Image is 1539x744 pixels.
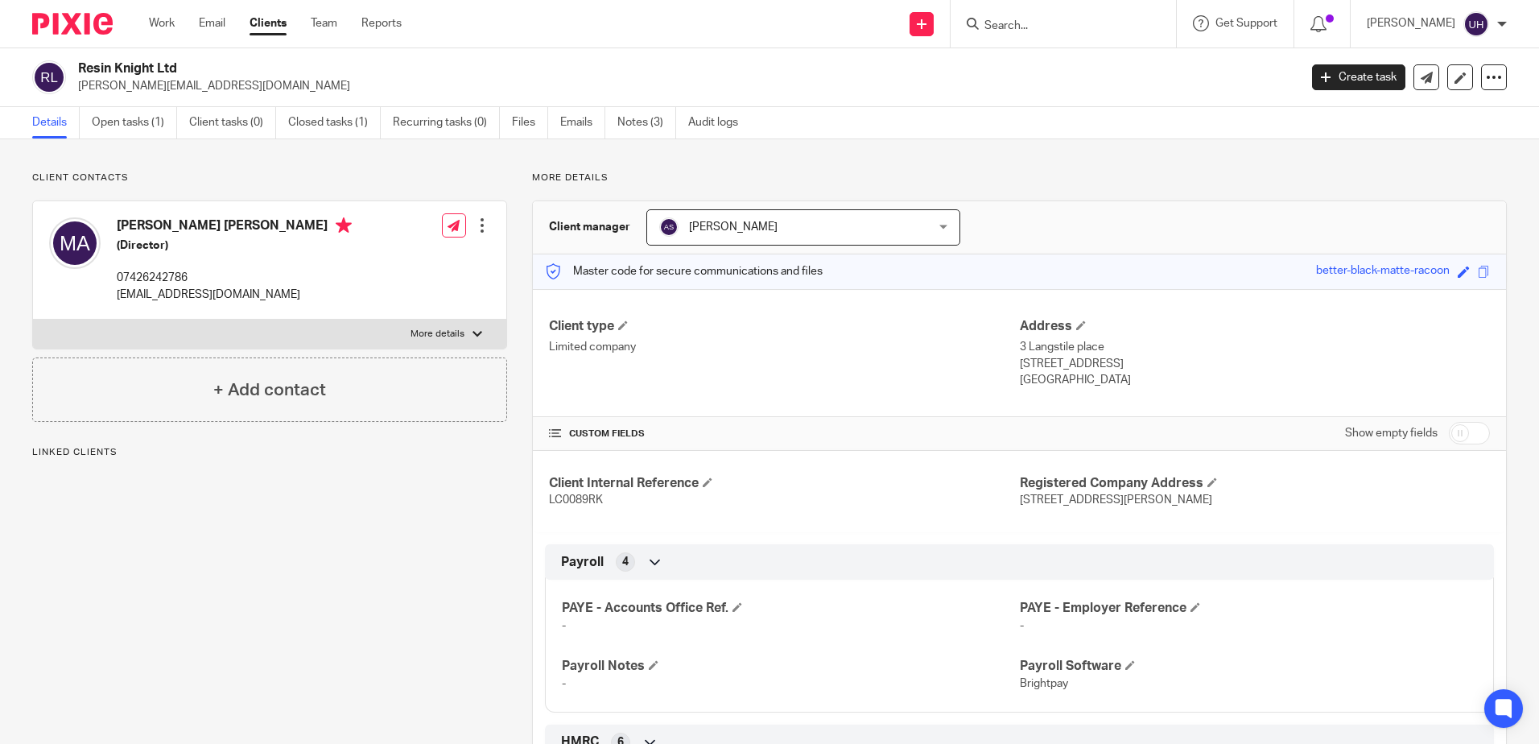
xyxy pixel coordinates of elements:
h4: Registered Company Address [1020,475,1490,492]
h4: [PERSON_NAME] [PERSON_NAME] [117,217,352,238]
a: Details [32,107,80,138]
a: Team [311,15,337,31]
p: More details [411,328,464,341]
p: Limited company [549,339,1019,355]
a: Reports [361,15,402,31]
a: Open tasks (1) [92,107,177,138]
h4: Client Internal Reference [549,475,1019,492]
a: Client tasks (0) [189,107,276,138]
a: Recurring tasks (0) [393,107,500,138]
p: More details [532,172,1507,184]
a: Emails [560,107,605,138]
p: [GEOGRAPHIC_DATA] [1020,372,1490,388]
img: svg%3E [49,217,101,269]
img: svg%3E [1463,11,1489,37]
img: Pixie [32,13,113,35]
p: 07426242786 [117,270,352,286]
img: svg%3E [659,217,679,237]
a: Clients [250,15,287,31]
div: better-black-matte-racoon [1316,262,1450,281]
span: - [562,620,566,631]
p: Client contacts [32,172,507,184]
h4: Payroll Software [1020,658,1477,675]
span: Get Support [1215,18,1277,29]
img: svg%3E [32,60,66,94]
span: - [562,678,566,689]
p: [PERSON_NAME][EMAIL_ADDRESS][DOMAIN_NAME] [78,78,1288,94]
a: Notes (3) [617,107,676,138]
span: 4 [622,554,629,570]
span: Payroll [561,554,604,571]
i: Primary [336,217,352,234]
h5: (Director) [117,238,352,254]
p: Linked clients [32,446,507,459]
h4: CUSTOM FIELDS [549,428,1019,440]
span: - [1020,620,1024,631]
h4: Address [1020,318,1490,335]
h4: PAYE - Accounts Office Ref. [562,600,1019,617]
a: Audit logs [688,107,750,138]
label: Show empty fields [1345,425,1438,441]
p: [PERSON_NAME] [1367,15,1455,31]
a: Files [512,107,548,138]
a: Email [199,15,225,31]
h2: Resin Knight Ltd [78,60,1046,77]
span: LC0089RK [549,494,603,506]
input: Search [983,19,1128,34]
h3: Client manager [549,219,630,235]
p: 3 Langstile place [1020,339,1490,355]
p: [STREET_ADDRESS] [1020,356,1490,372]
a: Create task [1312,64,1405,90]
h4: PAYE - Employer Reference [1020,600,1477,617]
span: Brightpay [1020,678,1068,689]
a: Closed tasks (1) [288,107,381,138]
span: [PERSON_NAME] [689,221,778,233]
span: [STREET_ADDRESS][PERSON_NAME] [1020,494,1212,506]
h4: + Add contact [213,378,326,403]
h4: Payroll Notes [562,658,1019,675]
p: Master code for secure communications and files [545,263,823,279]
p: [EMAIL_ADDRESS][DOMAIN_NAME] [117,287,352,303]
a: Work [149,15,175,31]
h4: Client type [549,318,1019,335]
